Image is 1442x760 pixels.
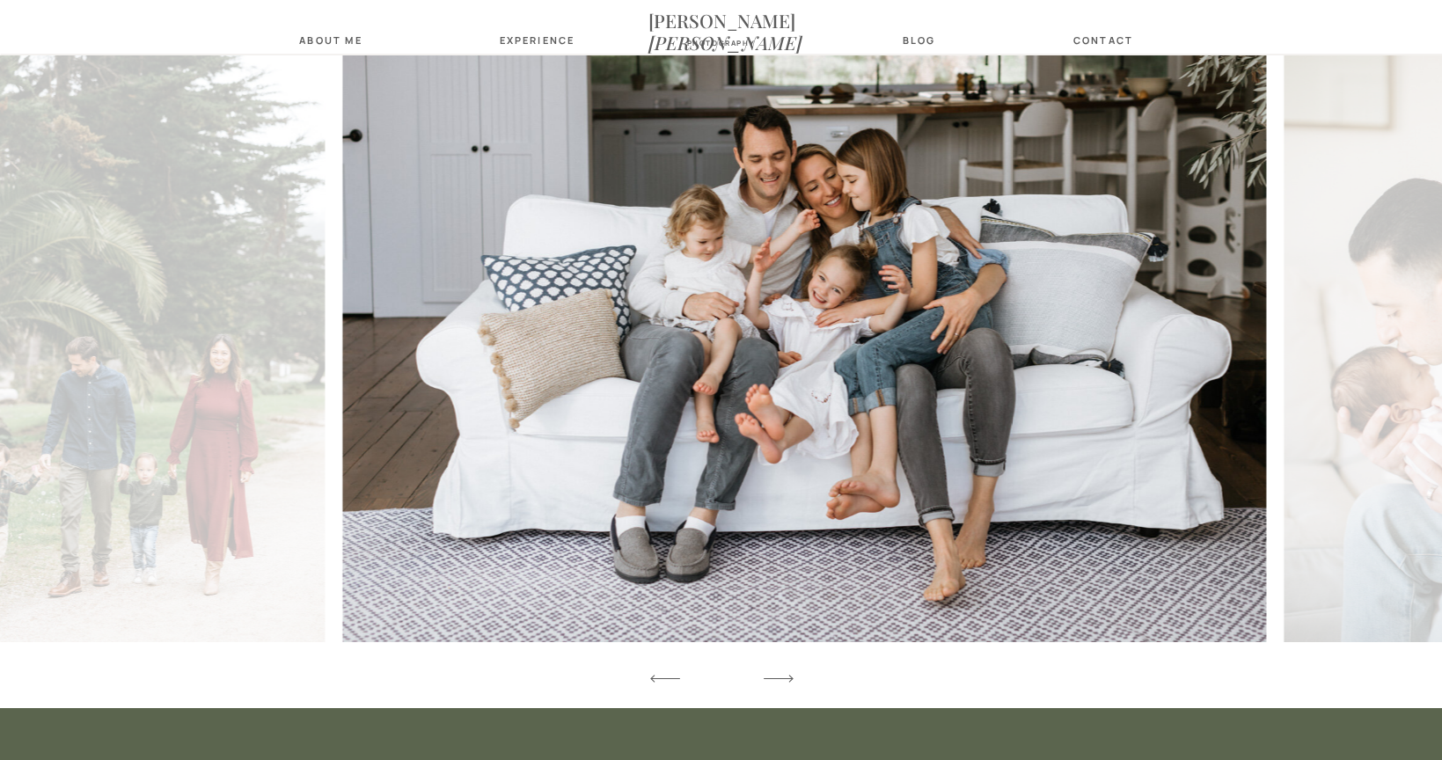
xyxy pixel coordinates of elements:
a: photography [677,39,765,50]
a: contact [1069,34,1138,46]
i: [PERSON_NAME] [648,30,802,55]
a: blog [893,34,946,46]
a: Experience [500,34,569,46]
nav: [PERSON_NAME] [648,10,794,30]
a: [PERSON_NAME][PERSON_NAME] [648,10,794,30]
a: about Me [295,34,368,46]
